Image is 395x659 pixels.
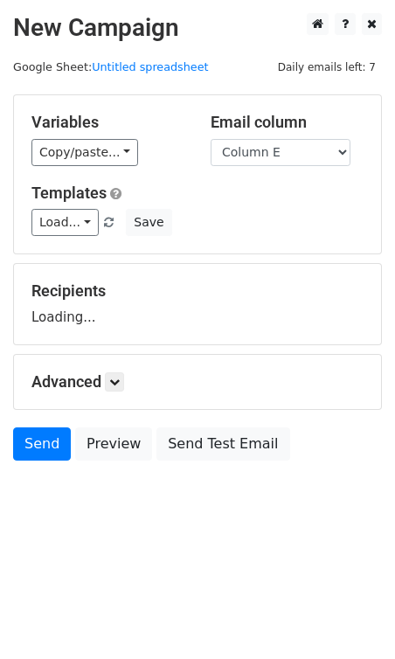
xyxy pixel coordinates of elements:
[272,58,382,77] span: Daily emails left: 7
[31,209,99,236] a: Load...
[31,184,107,202] a: Templates
[31,372,364,392] h5: Advanced
[13,13,382,43] h2: New Campaign
[92,60,208,73] a: Untitled spreadsheet
[31,139,138,166] a: Copy/paste...
[156,427,289,461] a: Send Test Email
[272,60,382,73] a: Daily emails left: 7
[31,113,184,132] h5: Variables
[13,427,71,461] a: Send
[31,281,364,301] h5: Recipients
[126,209,171,236] button: Save
[75,427,152,461] a: Preview
[211,113,364,132] h5: Email column
[13,60,209,73] small: Google Sheet:
[31,281,364,327] div: Loading...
